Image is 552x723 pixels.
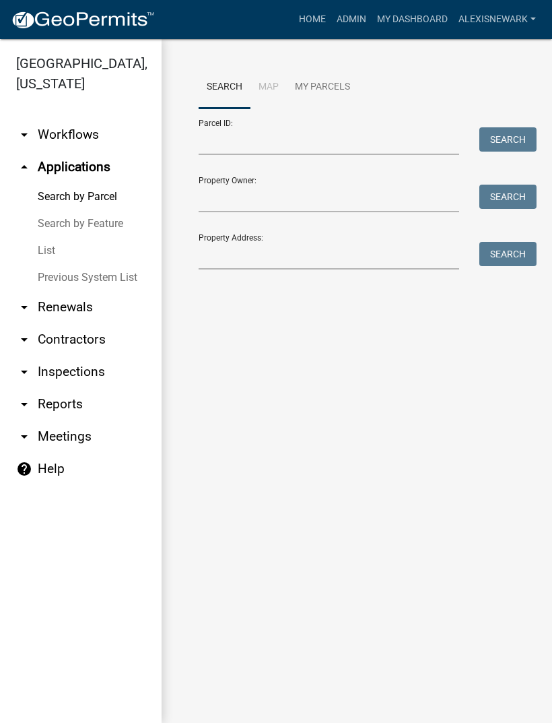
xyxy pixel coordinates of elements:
[479,242,537,266] button: Search
[331,7,372,32] a: Admin
[479,127,537,152] button: Search
[16,332,32,348] i: arrow_drop_down
[199,66,250,109] a: Search
[16,461,32,477] i: help
[16,127,32,143] i: arrow_drop_down
[16,364,32,380] i: arrow_drop_down
[294,7,331,32] a: Home
[16,396,32,412] i: arrow_drop_down
[453,7,541,32] a: alexisnewark
[16,159,32,175] i: arrow_drop_up
[287,66,358,109] a: My Parcels
[372,7,453,32] a: My Dashboard
[479,185,537,209] button: Search
[16,299,32,315] i: arrow_drop_down
[16,429,32,445] i: arrow_drop_down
